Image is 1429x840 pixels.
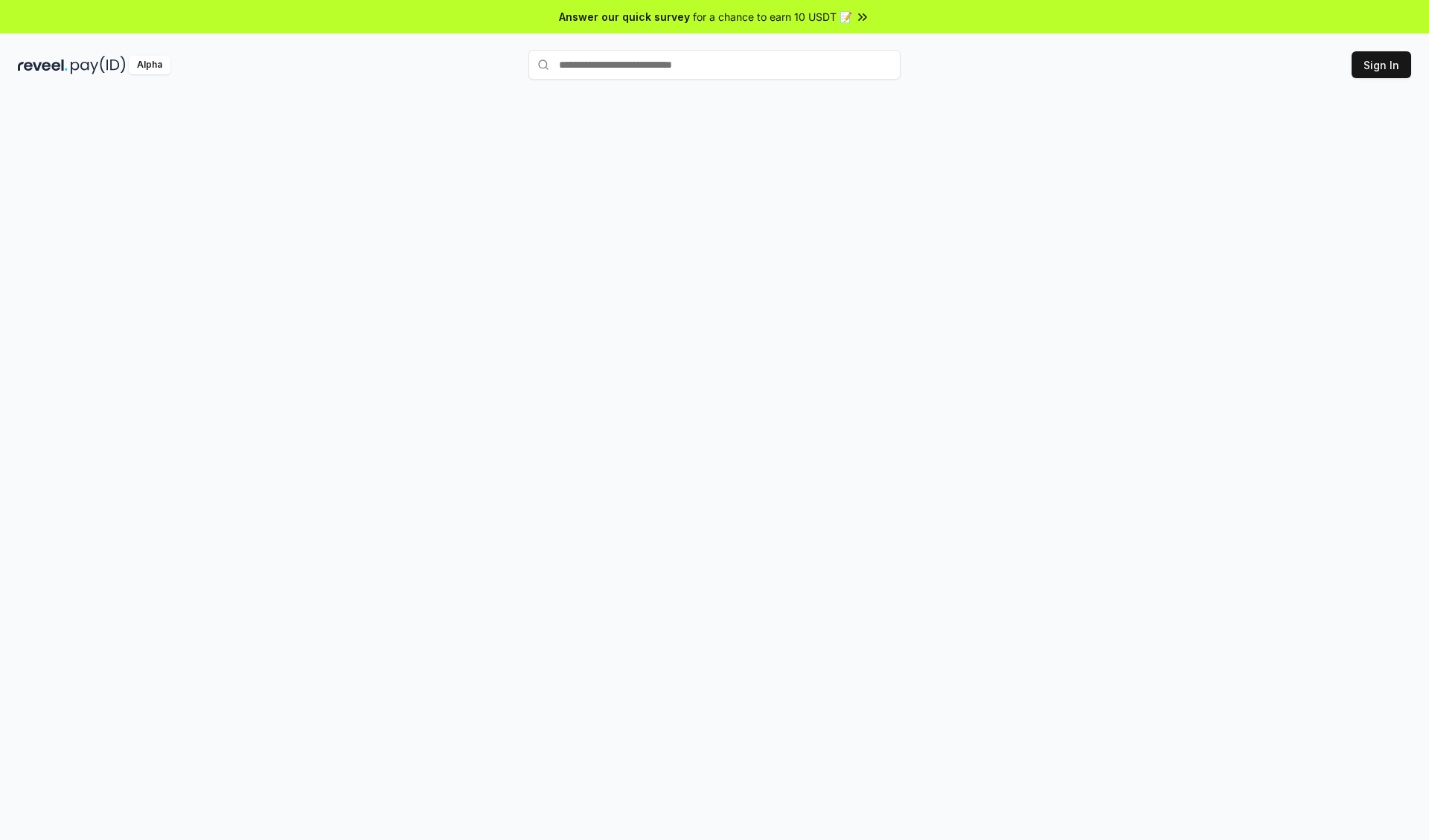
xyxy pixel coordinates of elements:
div: Alpha [129,56,170,74]
button: Sign In [1352,51,1411,78]
span: for a chance to earn 10 USDT 📝 [693,9,852,25]
span: Answer our quick survey [559,9,690,25]
img: pay_id [71,56,126,74]
img: reveel_dark [18,56,68,74]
